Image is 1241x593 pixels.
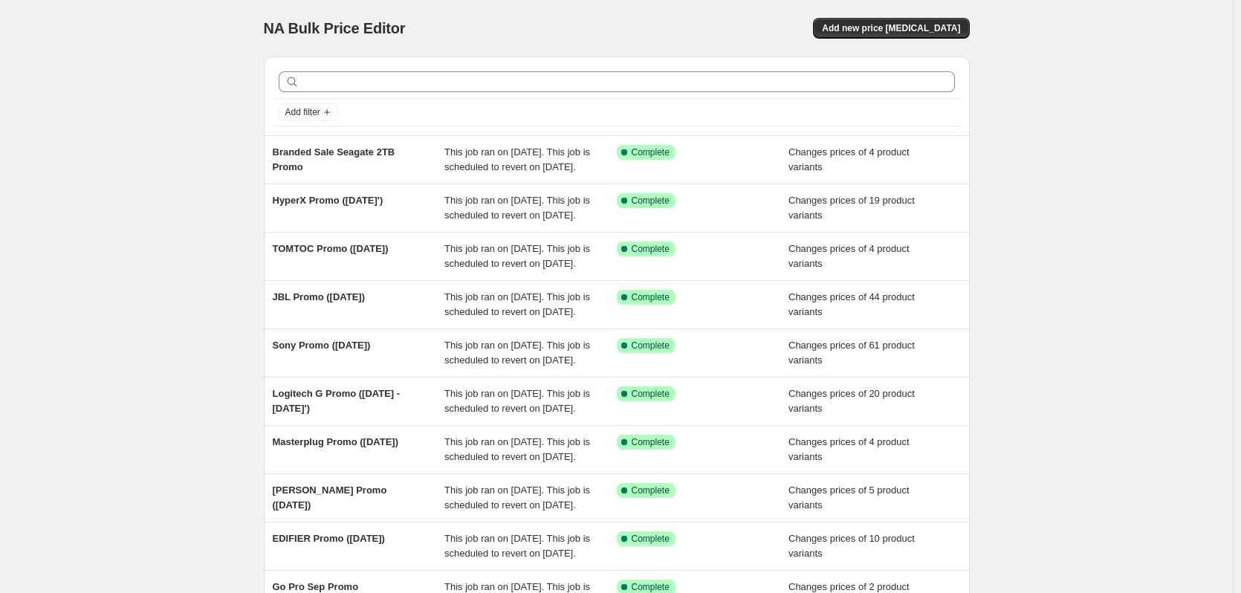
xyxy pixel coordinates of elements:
[444,291,590,317] span: This job ran on [DATE]. This job is scheduled to revert on [DATE].
[273,291,365,302] span: JBL Promo ([DATE])
[444,388,590,414] span: This job ran on [DATE]. This job is scheduled to revert on [DATE].
[273,146,395,172] span: Branded Sale Seagate 2TB Promo
[279,103,338,121] button: Add filter
[273,485,387,511] span: [PERSON_NAME] Promo ([DATE])
[273,195,383,206] span: HyperX Promo ([DATE]')
[273,581,359,592] span: Go Pro Sep Promo
[788,436,910,462] span: Changes prices of 4 product variants
[273,533,385,544] span: EDIFIER Promo ([DATE])
[632,340,670,351] span: Complete
[788,485,910,511] span: Changes prices of 5 product variants
[444,195,590,221] span: This job ran on [DATE]. This job is scheduled to revert on [DATE].
[788,340,915,366] span: Changes prices of 61 product variants
[813,18,969,39] button: Add new price [MEDICAL_DATA]
[444,485,590,511] span: This job ran on [DATE]. This job is scheduled to revert on [DATE].
[273,243,389,254] span: TOMTOC Promo ([DATE])
[632,146,670,158] span: Complete
[632,195,670,207] span: Complete
[632,388,670,400] span: Complete
[788,146,910,172] span: Changes prices of 4 product variants
[273,436,398,447] span: Masterplug Promo ([DATE])
[788,388,915,414] span: Changes prices of 20 product variants
[822,22,960,34] span: Add new price [MEDICAL_DATA]
[632,436,670,448] span: Complete
[273,388,401,414] span: Logitech G Promo ([DATE] - [DATE]')
[273,340,371,351] span: Sony Promo ([DATE])
[788,291,915,317] span: Changes prices of 44 product variants
[632,243,670,255] span: Complete
[444,533,590,559] span: This job ran on [DATE]. This job is scheduled to revert on [DATE].
[632,581,670,593] span: Complete
[264,20,406,36] span: NA Bulk Price Editor
[444,146,590,172] span: This job ran on [DATE]. This job is scheduled to revert on [DATE].
[632,291,670,303] span: Complete
[788,195,915,221] span: Changes prices of 19 product variants
[788,243,910,269] span: Changes prices of 4 product variants
[632,485,670,496] span: Complete
[444,243,590,269] span: This job ran on [DATE]. This job is scheduled to revert on [DATE].
[788,533,915,559] span: Changes prices of 10 product variants
[444,340,590,366] span: This job ran on [DATE]. This job is scheduled to revert on [DATE].
[632,533,670,545] span: Complete
[285,106,320,118] span: Add filter
[444,436,590,462] span: This job ran on [DATE]. This job is scheduled to revert on [DATE].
